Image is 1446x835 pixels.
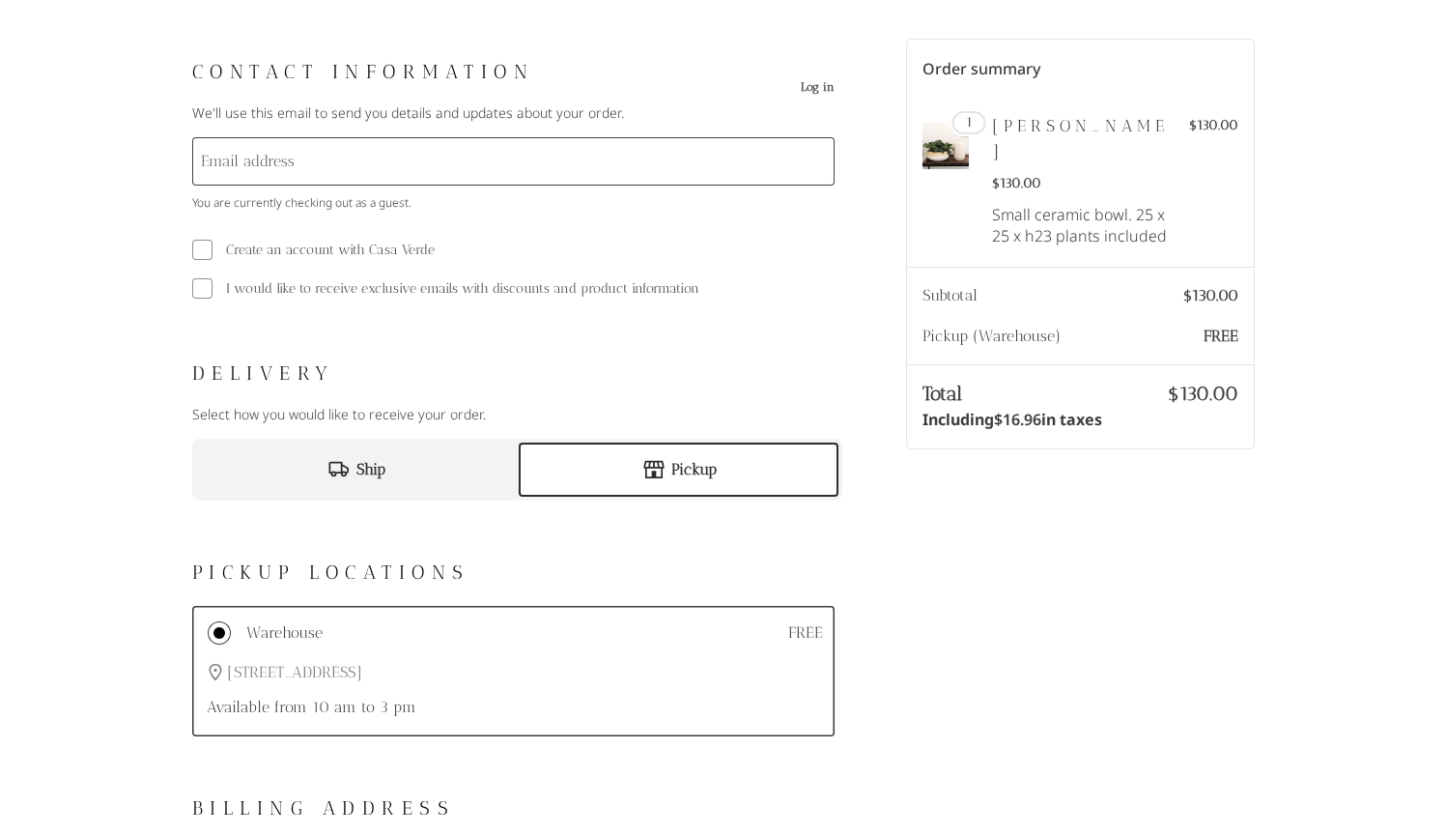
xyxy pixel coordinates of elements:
[922,381,1167,406] span: Total
[671,456,717,483] span: Pickup
[966,116,973,130] span: 1
[207,696,819,720] div: Available from 10 am to 3 pm
[192,137,835,186] input: Email address
[922,55,1253,82] p: Order summary
[1183,283,1238,308] span: $130.00
[922,283,1182,308] span: Subtotal
[192,105,835,122] p: We'll use this email to send you details and updates about your order.
[788,623,823,642] em: free
[994,406,1041,433] span: $16.96
[992,113,1177,163] h3: [PERSON_NAME]
[192,407,835,423] p: Select how you would like to receive your order.
[1204,327,1238,345] strong: Free
[246,621,535,645] span: Warehouse
[192,46,835,98] h2: Contact information
[992,175,1041,191] span: $130.00
[922,123,969,169] img: IRENE
[192,189,835,216] p: You are currently checking out as a guest.
[192,547,835,598] h2: Pickup locations
[192,278,213,299] input: I would like to receive exclusive emails with discounts and product information
[1189,117,1238,133] span: $130.00
[922,406,1237,433] p: Including in taxes
[192,783,835,834] h2: Billing address
[992,204,1177,246] p: Small ceramic bowl. 25 x 25 x h23 plants included
[192,240,213,260] input: Create an account with Casa Verde
[204,661,819,685] span: [STREET_ADDRESS]
[192,348,835,399] h2: Delivery
[226,278,699,299] div: I would like to receive exclusive emails with discounts and product information
[1168,382,1238,405] span: $130.00
[922,324,1203,349] span: Pickup (Warehouse)
[356,456,385,483] span: Ship
[226,240,435,260] span: Create an account with Casa Verde
[201,150,295,173] label: Email address
[801,74,835,100] a: Log in
[208,621,231,645] input: Warehousefree[STREET_ADDRESS]Available from 10 am to 3 pm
